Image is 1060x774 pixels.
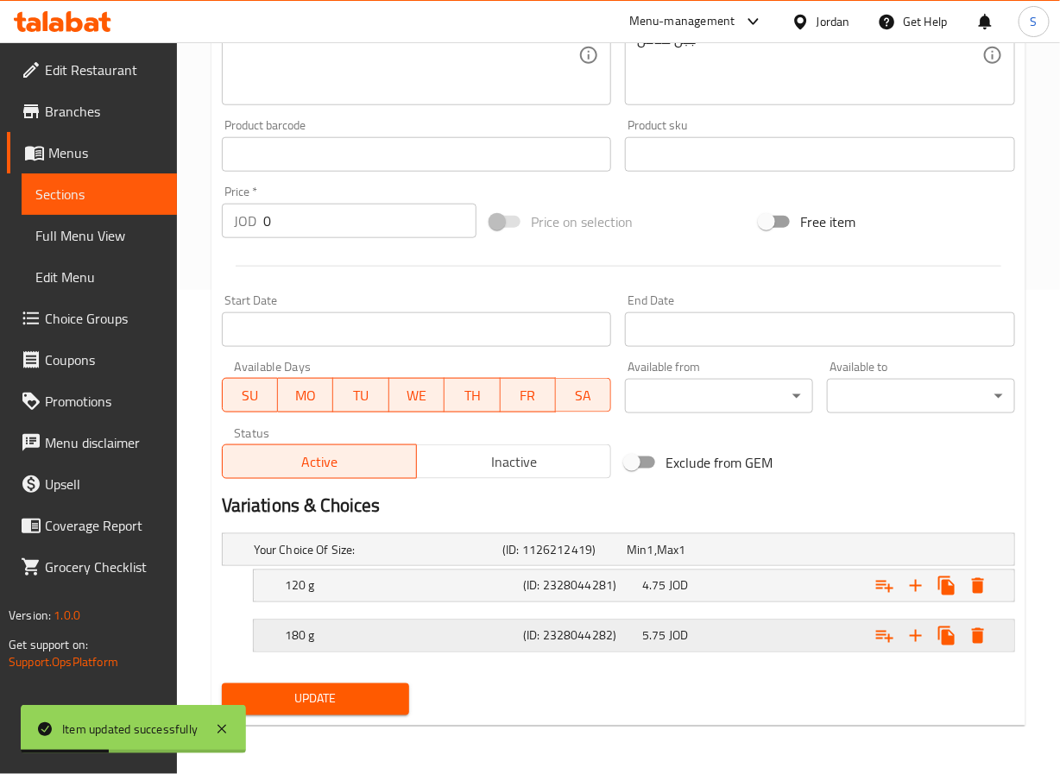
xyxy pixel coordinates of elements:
[669,575,688,597] span: JOD
[7,505,177,546] a: Coverage Report
[679,538,686,561] span: 1
[416,444,611,479] button: Inactive
[22,173,177,215] a: Sections
[523,577,635,595] h5: (ID: 2328044281)
[7,463,177,505] a: Upsell
[445,378,500,412] button: TH
[900,620,931,651] button: Add new choice
[7,546,177,588] a: Grocery Checklist
[647,538,654,561] span: 1
[285,383,326,408] span: MO
[827,379,1015,413] div: ​
[22,215,177,256] a: Full Menu View
[669,625,688,647] span: JOD
[627,541,744,558] div: ,
[45,60,163,80] span: Edit Restaurant
[333,378,388,412] button: TU
[45,515,163,536] span: Coverage Report
[627,538,647,561] span: Min
[263,204,477,238] input: Please enter price
[45,308,163,329] span: Choice Groups
[1031,12,1038,31] span: S
[642,625,666,647] span: 5.75
[629,11,735,32] div: Menu-management
[236,689,396,710] span: Update
[222,493,1015,519] h2: Variations & Choices
[45,432,163,453] span: Menu disclaimer
[45,101,163,122] span: Branches
[285,627,516,645] h5: 180 g
[230,383,271,408] span: SU
[962,620,994,651] button: Delete 180 g
[222,444,417,479] button: Active
[45,391,163,412] span: Promotions
[424,450,604,475] span: Inactive
[7,422,177,463] a: Menu disclaimer
[7,91,177,132] a: Branches
[817,12,850,31] div: Jordan
[531,211,633,232] span: Price on selection
[501,378,556,412] button: FR
[35,267,163,287] span: Edit Menu
[222,378,278,412] button: SU
[7,132,177,173] a: Menus
[523,627,635,645] h5: (ID: 2328044282)
[869,570,900,601] button: Add choice group
[625,379,813,413] div: ​
[45,349,163,370] span: Coupons
[62,720,198,739] div: Item updated successfully
[254,541,495,558] h5: Your Choice Of Size:
[222,137,612,172] input: Please enter product barcode
[9,651,118,673] a: Support.OpsPlatform
[22,256,177,298] a: Edit Menu
[340,383,382,408] span: TU
[556,378,611,412] button: SA
[35,184,163,205] span: Sections
[35,225,163,246] span: Full Menu View
[254,570,1014,601] div: Expand
[900,570,931,601] button: Add new choice
[451,383,493,408] span: TH
[962,570,994,601] button: Delete 120 g
[7,49,177,91] a: Edit Restaurant
[45,474,163,494] span: Upsell
[9,633,88,656] span: Get support on:
[657,538,678,561] span: Max
[54,604,80,626] span: 1.0.0
[7,339,177,381] a: Coupons
[285,577,516,595] h5: 120 g
[222,683,410,715] button: Update
[389,378,445,412] button: WE
[234,15,579,97] textarea: Jalapeno, guacamole, fresca, potato chips, smoked cheese
[666,452,773,473] span: Exclude from GEM
[637,15,982,97] textarea: جلابينو، جواكامولي، [PERSON_NAME]، رقائق البطاطس، جبن مدخن
[396,383,438,408] span: WE
[9,604,51,626] span: Version:
[278,378,333,412] button: MO
[931,570,962,601] button: Clone new choice
[48,142,163,163] span: Menus
[7,298,177,339] a: Choice Groups
[223,534,1014,565] div: Expand
[230,450,410,475] span: Active
[563,383,604,408] span: SA
[800,211,855,232] span: Free item
[642,575,666,597] span: 4.75
[502,541,620,558] h5: (ID: 1126212419)
[254,620,1014,651] div: Expand
[508,383,549,408] span: FR
[625,137,1015,172] input: Please enter product sku
[7,381,177,422] a: Promotions
[234,211,256,231] p: JOD
[931,620,962,651] button: Clone new choice
[45,557,163,577] span: Grocery Checklist
[869,620,900,651] button: Add choice group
